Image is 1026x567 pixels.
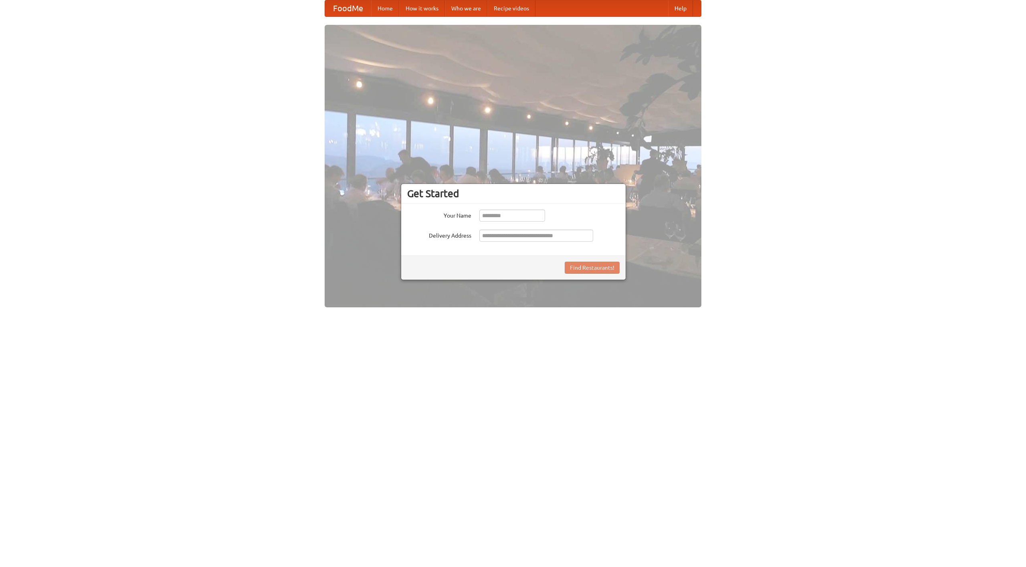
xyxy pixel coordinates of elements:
h3: Get Started [407,188,620,200]
a: Home [371,0,399,16]
a: Help [668,0,693,16]
button: Find Restaurants! [565,262,620,274]
a: Recipe videos [487,0,535,16]
label: Delivery Address [407,230,471,240]
a: Who we are [445,0,487,16]
label: Your Name [407,210,471,220]
a: FoodMe [325,0,371,16]
a: How it works [399,0,445,16]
